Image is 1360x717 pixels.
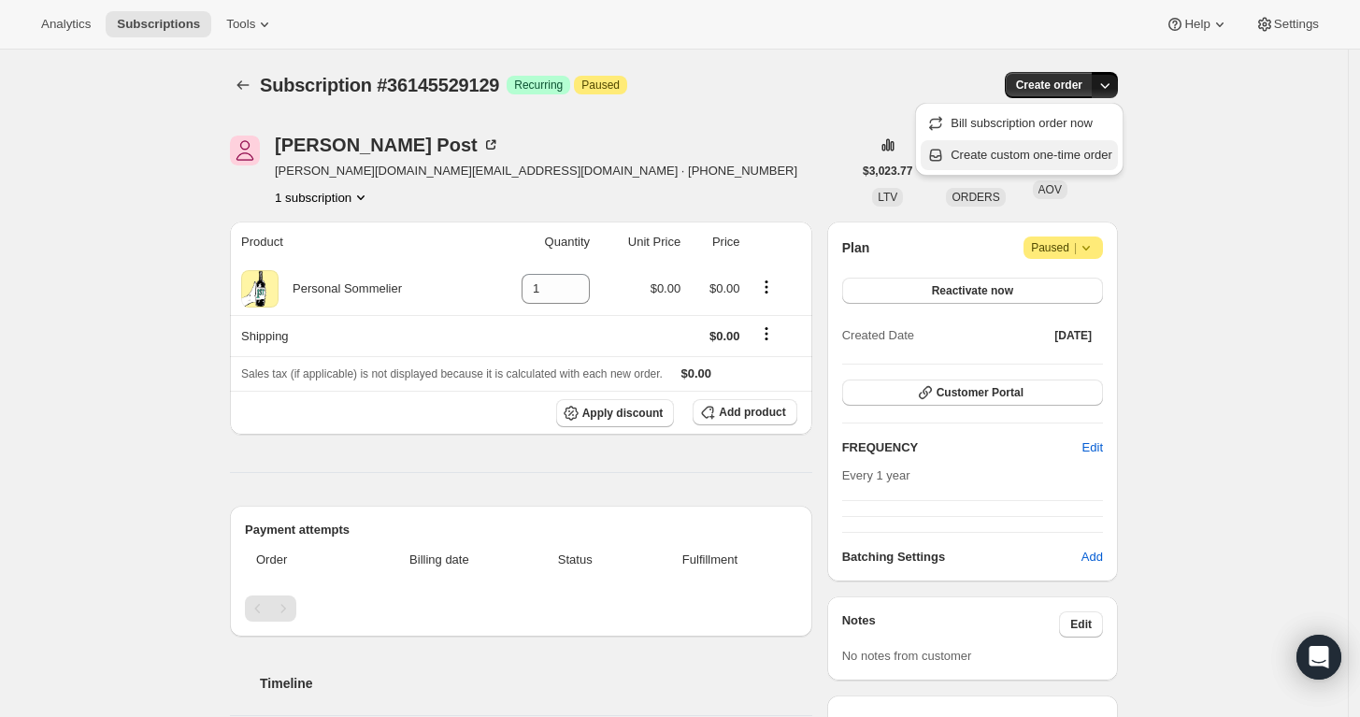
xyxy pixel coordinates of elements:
button: Apply discount [556,399,675,427]
button: Tools [215,11,285,37]
span: Add product [719,405,785,420]
span: Reactivate now [932,283,1013,298]
button: Add product [693,399,796,425]
div: Personal Sommelier [279,280,402,298]
span: Fulfillment [634,551,785,569]
span: Customer Portal [937,385,1024,400]
span: Subscriptions [117,17,200,32]
span: Erica Post [230,136,260,165]
span: Settings [1274,17,1319,32]
span: Apply discount [582,406,664,421]
button: $3,023.77 [852,158,923,184]
button: [DATE] [1043,323,1103,349]
button: Edit [1071,433,1114,463]
span: ORDERS [952,191,999,204]
span: Tools [226,17,255,32]
h2: Payment attempts [245,521,797,539]
th: Product [230,222,482,263]
span: Created Date [842,326,914,345]
span: [PERSON_NAME][DOMAIN_NAME][EMAIL_ADDRESS][DOMAIN_NAME] · [PHONE_NUMBER] [275,162,797,180]
button: Subscriptions [230,72,256,98]
h3: Notes [842,611,1060,638]
button: Analytics [30,11,102,37]
span: Create custom one-time order [951,148,1112,162]
th: Unit Price [595,222,686,263]
span: No notes from customer [842,649,972,663]
span: Bill subscription order now [951,116,1093,130]
span: Edit [1070,617,1092,632]
span: Every 1 year [842,468,910,482]
h6: Batching Settings [842,548,1081,566]
span: Edit [1082,438,1103,457]
button: Add [1070,542,1114,572]
span: Billing date [363,551,517,569]
span: Recurring [514,78,563,93]
span: Status [527,551,623,569]
button: Subscriptions [106,11,211,37]
span: Paused [1031,238,1095,257]
span: $0.00 [681,366,712,380]
th: Quantity [482,222,595,263]
span: $0.00 [709,281,740,295]
button: Settings [1244,11,1330,37]
button: Help [1154,11,1239,37]
div: [PERSON_NAME] Post [275,136,500,154]
span: Paused [581,78,620,93]
span: Analytics [41,17,91,32]
nav: Pagination [245,595,797,622]
th: Price [686,222,745,263]
button: Create order [1005,72,1094,98]
span: LTV [878,191,897,204]
div: Open Intercom Messenger [1296,635,1341,680]
button: Shipping actions [752,323,781,344]
span: Sales tax (if applicable) is not displayed because it is calculated with each new order. [241,367,663,380]
span: | [1074,240,1077,255]
span: Create order [1016,78,1082,93]
h2: Timeline [260,674,812,693]
button: Product actions [752,277,781,297]
button: Product actions [275,188,370,207]
span: Subscription #36145529129 [260,75,499,95]
button: Reactivate now [842,278,1103,304]
th: Order [245,539,357,581]
th: Shipping [230,315,482,356]
button: Customer Portal [842,380,1103,406]
img: product img [241,270,279,308]
span: $3,023.77 [863,164,912,179]
span: $0.00 [651,281,681,295]
span: [DATE] [1054,328,1092,343]
span: $0.00 [709,329,740,343]
span: Help [1184,17,1210,32]
h2: Plan [842,238,870,257]
button: Edit [1059,611,1103,638]
span: Add [1081,548,1103,566]
h2: FREQUENCY [842,438,1082,457]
